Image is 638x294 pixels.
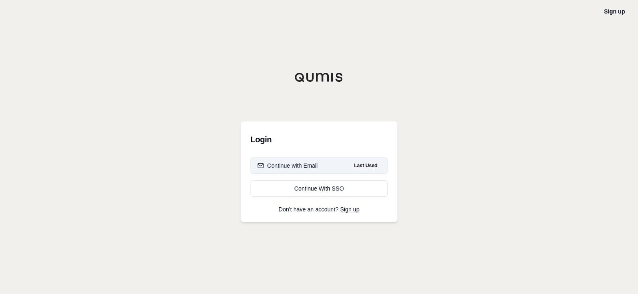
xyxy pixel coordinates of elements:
[250,131,388,148] h3: Login
[604,8,625,15] a: Sign up
[250,180,388,197] a: Continue With SSO
[294,72,344,82] img: Qumis
[340,206,359,213] a: Sign up
[257,184,381,193] div: Continue With SSO
[351,161,381,171] span: Last Used
[257,162,318,170] div: Continue with Email
[250,206,388,212] p: Don't have an account?
[250,157,388,174] button: Continue with EmailLast Used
